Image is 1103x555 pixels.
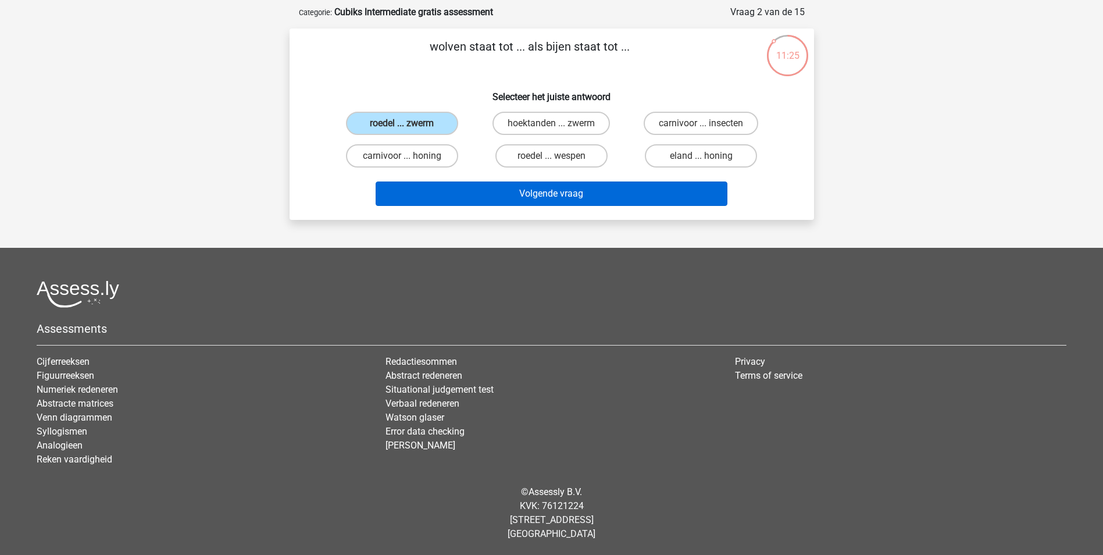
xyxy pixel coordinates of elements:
[766,34,809,63] div: 11:25
[730,5,805,19] div: Vraag 2 van de 15
[529,486,582,497] a: Assessly B.V.
[385,426,465,437] a: Error data checking
[495,144,608,168] label: roedel ... wespen
[385,412,444,423] a: Watson glaser
[376,182,727,206] button: Volgende vraag
[385,440,455,451] a: [PERSON_NAME]
[28,476,1075,550] div: © KVK: 76121224 [STREET_ADDRESS] [GEOGRAPHIC_DATA]
[37,454,112,465] a: Reken vaardigheid
[385,356,457,367] a: Redactiesommen
[37,440,83,451] a: Analogieen
[37,426,87,437] a: Syllogismen
[37,356,90,367] a: Cijferreeksen
[385,384,494,395] a: Situational judgement test
[37,280,119,308] img: Assessly logo
[299,8,332,17] small: Categorie:
[37,412,112,423] a: Venn diagrammen
[735,370,802,381] a: Terms of service
[37,384,118,395] a: Numeriek redeneren
[308,38,752,73] p: wolven staat tot ... als bijen staat tot ...
[644,112,758,135] label: carnivoor ... insecten
[492,112,610,135] label: hoektanden ... zwerm
[334,6,493,17] strong: Cubiks Intermediate gratis assessment
[346,112,458,135] label: roedel ... zwerm
[346,144,458,168] label: carnivoor ... honing
[385,398,459,409] a: Verbaal redeneren
[37,398,113,409] a: Abstracte matrices
[308,82,795,102] h6: Selecteer het juiste antwoord
[37,322,1066,336] h5: Assessments
[645,144,757,168] label: eland ... honing
[37,370,94,381] a: Figuurreeksen
[385,370,462,381] a: Abstract redeneren
[735,356,765,367] a: Privacy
